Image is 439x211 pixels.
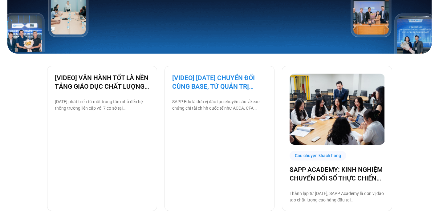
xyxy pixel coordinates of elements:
div: Câu chuyện khách hàng [290,151,346,160]
a: SAPP ACADEMY: KINH NGHIỆM CHUYỂN ĐỐI SỐ THỰC CHIẾN TỪ TƯ DUY QUẢN TRỊ VỮNG [290,165,384,183]
a: [VIDEO] [DATE] CHUYỂN ĐỔI CÙNG BASE, TỪ QUẢN TRỊ NHÂN SỰ ĐẾN VẬN HÀNH TOÀN BỘ TỔ CHỨC TẠI [GEOGRA... [172,74,267,91]
p: SAPP Edu là đơn vị đào tạo chuyên sâu về các chứng chỉ tài chính quốc tế như ACCA, CFA, CMA… Với ... [172,99,267,112]
p: Thành lập từ [DATE], SAPP Academy là đơn vị đào tạo chất lượng cao hàng đầu tại [GEOGRAPHIC_DATA]... [290,190,384,203]
p: [DATE] phát triển từ một trung tâm nhỏ đến hệ thống trường liên cấp với 7 cơ sở tại [GEOGRAPHIC_D... [55,99,149,112]
a: [VIDEO] VẬN HÀNH TỐT LÀ NỀN TẢNG GIÁO DỤC CHẤT LƯỢNG – BAMBOO SCHOOL CHỌN BASE [55,74,149,91]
